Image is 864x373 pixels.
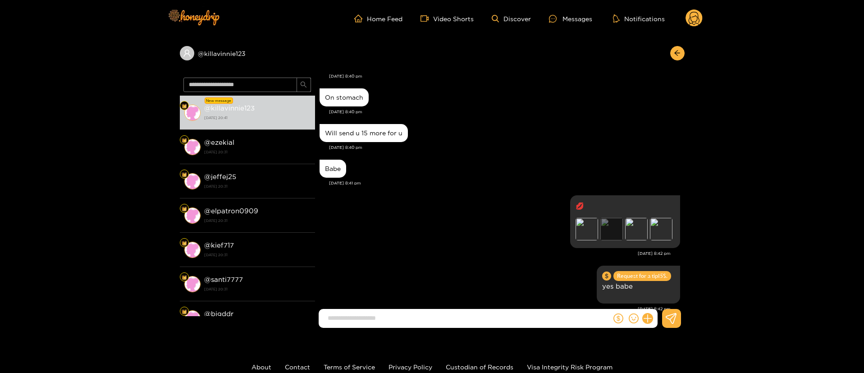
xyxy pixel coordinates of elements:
[329,144,680,151] div: [DATE] 8:40 pm
[602,281,675,291] p: yes babe
[325,129,402,137] div: Will send u 15 more for u
[325,165,341,172] div: Babe
[204,216,311,225] strong: [DATE] 20:31
[325,94,363,101] div: On stomach
[184,173,201,189] img: conversation
[184,310,201,327] img: conversation
[612,312,625,325] button: dollar
[182,240,187,246] img: Fan Level
[629,313,639,323] span: smile
[285,364,310,370] a: Contact
[602,272,611,281] span: dollar-circle
[204,310,233,318] strong: @ bigddr
[204,138,234,146] strong: @ ezekial
[182,172,187,177] img: Fan Level
[597,266,680,304] div: Oct. 2, 8:42 pm
[204,173,236,180] strong: @ jeffej25
[183,49,191,57] span: user
[570,195,680,248] div: Oct. 2, 8:42 pm
[300,81,307,89] span: search
[324,364,375,370] a: Terms of Service
[549,14,592,24] div: Messages
[182,138,187,143] img: Fan Level
[204,285,311,293] strong: [DATE] 20:31
[329,180,680,186] div: [DATE] 8:41 pm
[354,14,402,23] a: Home Feed
[320,88,369,106] div: Oct. 2, 8:40 pm
[180,46,315,60] div: @killavinnie123
[204,114,311,122] strong: [DATE] 20:41
[320,250,671,257] div: [DATE] 8:42 pm
[610,14,667,23] button: Notifications
[389,364,432,370] a: Privacy Policy
[184,207,201,224] img: conversation
[251,364,271,370] a: About
[204,207,258,215] strong: @ elpatron0909
[320,160,346,178] div: Oct. 2, 8:41 pm
[184,139,201,155] img: conversation
[204,104,255,112] strong: @ killavinnie123
[421,14,474,23] a: Video Shorts
[576,201,675,211] p: 💋
[182,309,187,314] img: Fan Level
[297,78,311,92] button: search
[329,73,680,79] div: [DATE] 8:40 pm
[205,97,233,104] div: New message
[446,364,513,370] a: Custodian of Records
[184,242,201,258] img: conversation
[320,124,408,142] div: Oct. 2, 8:40 pm
[182,275,187,280] img: Fan Level
[320,306,671,312] div: [DATE] 8:42 pm
[204,276,243,283] strong: @ santi7777
[354,14,367,23] span: home
[184,105,201,121] img: conversation
[492,15,531,23] a: Discover
[421,14,433,23] span: video-camera
[613,271,671,281] span: Request for a tip 15 $.
[329,109,680,115] div: [DATE] 8:40 pm
[204,241,234,249] strong: @ kief717
[182,206,187,212] img: Fan Level
[670,46,685,60] button: arrow-left
[204,182,311,190] strong: [DATE] 20:31
[527,364,613,370] a: Visa Integrity Risk Program
[182,103,187,109] img: Fan Level
[184,276,201,292] img: conversation
[613,313,623,323] span: dollar
[674,50,681,57] span: arrow-left
[204,148,311,156] strong: [DATE] 20:31
[204,251,311,259] strong: [DATE] 20:31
